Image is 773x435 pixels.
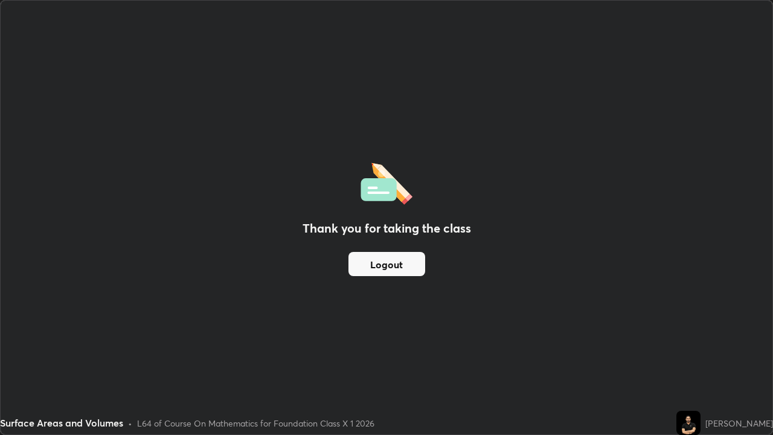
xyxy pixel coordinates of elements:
[348,252,425,276] button: Logout
[705,417,773,430] div: [PERSON_NAME]
[128,417,132,430] div: •
[676,411,701,435] img: ab0740807ae34c7c8029332c0967adf3.jpg
[303,219,471,237] h2: Thank you for taking the class
[137,417,374,430] div: L64 of Course On Mathematics for Foundation Class X 1 2026
[361,159,412,205] img: offlineFeedback.1438e8b3.svg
